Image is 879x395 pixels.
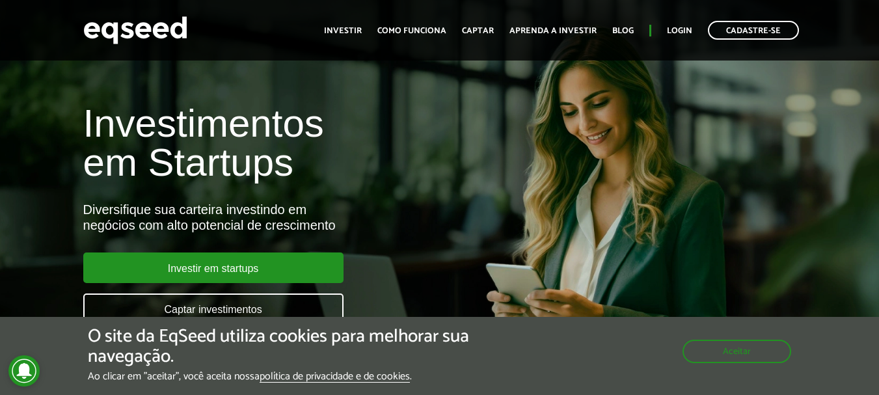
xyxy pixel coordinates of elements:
[377,27,446,35] a: Como funciona
[83,252,344,283] a: Investir em startups
[612,27,634,35] a: Blog
[708,21,799,40] a: Cadastre-se
[83,13,187,48] img: EqSeed
[88,327,509,367] h5: O site da EqSeed utiliza cookies para melhorar sua navegação.
[83,202,504,233] div: Diversifique sua carteira investindo em negócios com alto potencial de crescimento
[83,104,504,182] h1: Investimentos em Startups
[324,27,362,35] a: Investir
[260,372,410,383] a: política de privacidade e de cookies
[88,370,509,383] p: Ao clicar em "aceitar", você aceita nossa .
[667,27,692,35] a: Login
[509,27,597,35] a: Aprenda a investir
[83,293,344,324] a: Captar investimentos
[683,340,791,363] button: Aceitar
[462,27,494,35] a: Captar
